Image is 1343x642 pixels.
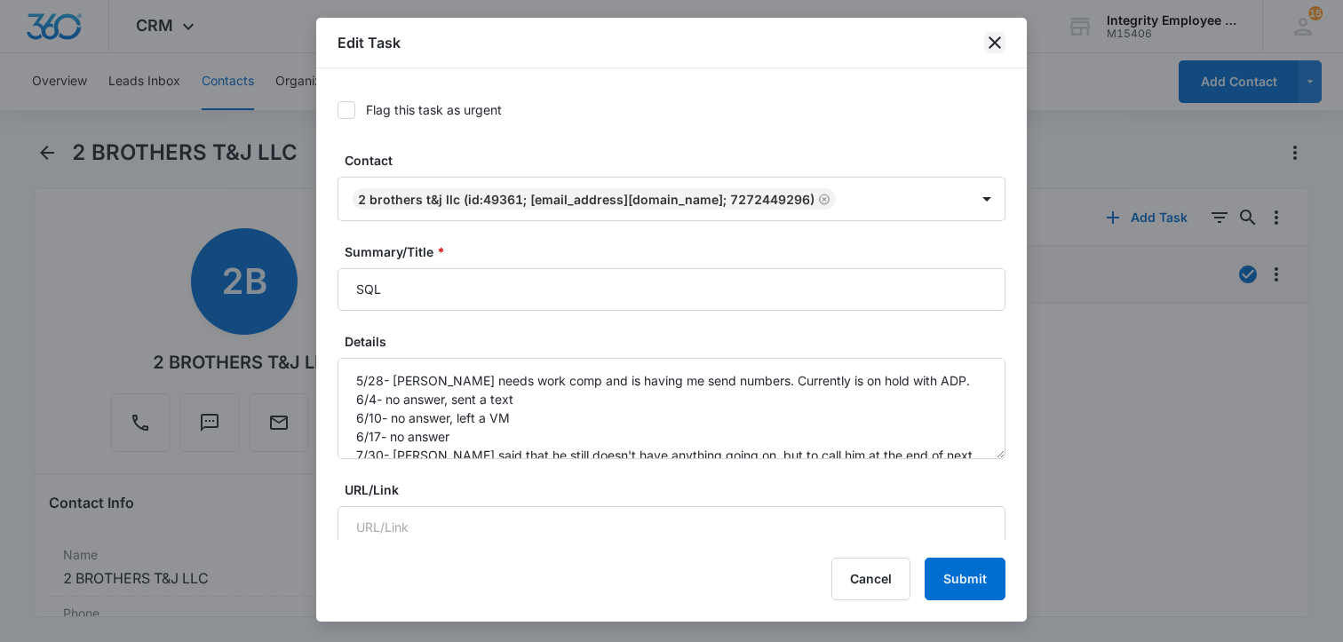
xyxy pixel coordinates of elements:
[338,506,1005,549] input: URL/Link
[366,100,502,119] div: Flag this task as urgent
[345,151,1013,170] label: Contact
[358,192,815,207] div: 2 BROTHERS T&J LLC (ID:49361; [EMAIL_ADDRESS][DOMAIN_NAME]; 7272449296)
[345,242,1013,261] label: Summary/Title
[831,558,910,600] button: Cancel
[925,558,1005,600] button: Submit
[815,193,830,205] div: Remove 2 BROTHERS T&J LLC (ID:49361; thomasdone@aol.com; 7272449296)
[345,480,1013,499] label: URL/Link
[345,332,1013,351] label: Details
[338,32,401,53] h1: Edit Task
[338,358,1005,459] textarea: 5/28- [PERSON_NAME] needs work comp and is having me send numbers. Currently is on hold with ADP....
[984,32,1005,53] button: close
[338,268,1005,311] input: Summary/Title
